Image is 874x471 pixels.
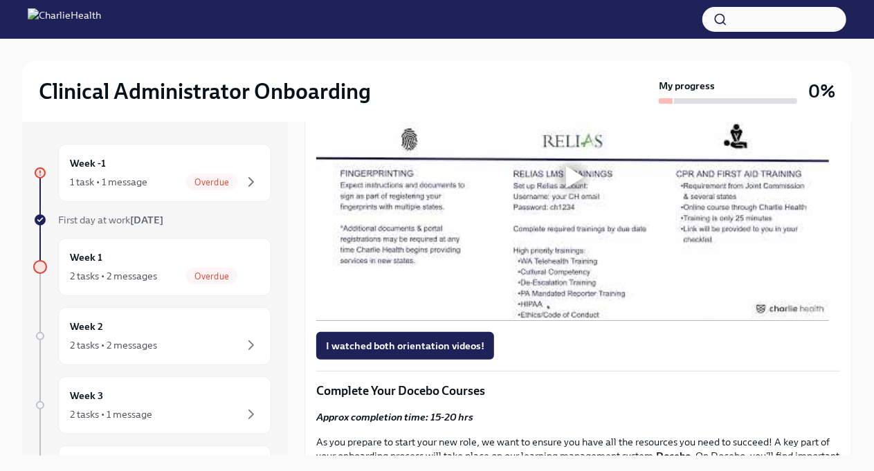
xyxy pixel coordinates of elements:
span: Overdue [186,271,237,281]
p: Complete Your Docebo Courses [316,382,840,399]
div: 2 tasks • 1 message [70,407,152,421]
h2: Clinical Administrator Onboarding [39,77,371,105]
h6: Week 3 [70,388,103,403]
div: 2 tasks • 2 messages [70,269,157,283]
button: I watched both orientation videos! [316,332,494,360]
strong: My progress [659,79,715,93]
a: First day at work[DATE] [33,213,271,227]
img: CharlieHealth [28,8,101,30]
a: Week 22 tasks • 2 messages [33,307,271,365]
h6: Week 2 [70,319,103,334]
span: Overdue [186,177,237,187]
strong: [DATE] [130,214,163,226]
span: First day at work [58,214,163,226]
a: Week 32 tasks • 1 message [33,376,271,434]
a: Week -11 task • 1 messageOverdue [33,144,271,202]
div: 1 task • 1 message [70,175,147,189]
strong: Docebo [656,450,691,462]
h6: Week -1 [70,156,106,171]
h3: 0% [808,79,835,104]
div: 2 tasks • 2 messages [70,338,157,352]
h6: Week 1 [70,250,102,265]
strong: Approx completion time: 15-20 hrs [316,411,473,423]
span: I watched both orientation videos! [326,339,484,353]
a: Week 12 tasks • 2 messagesOverdue [33,238,271,296]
